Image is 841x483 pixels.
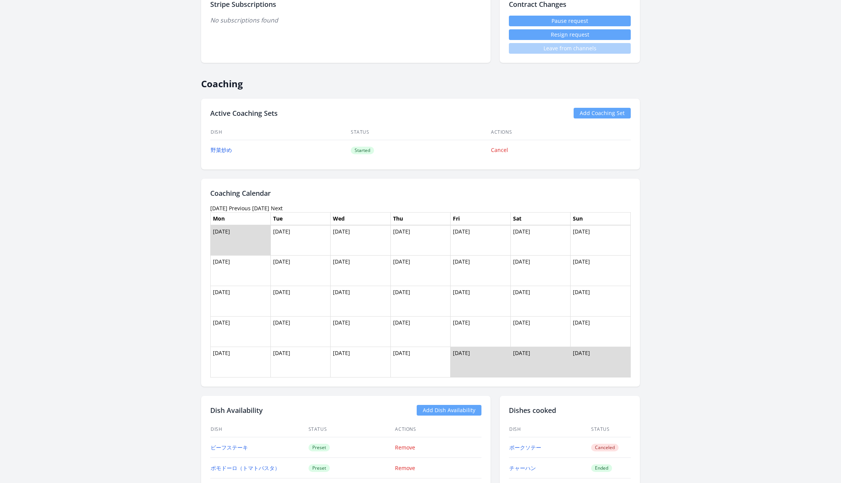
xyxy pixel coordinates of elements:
td: [DATE] [510,225,571,256]
td: [DATE] [211,317,271,347]
th: Dish [210,125,350,140]
td: [DATE] [390,347,451,377]
span: Started [351,147,374,154]
a: Add Dish Availability [417,405,481,416]
p: No subscriptions found [210,16,481,25]
a: チャーハン [509,464,536,472]
th: Sun [571,212,631,225]
h2: Dish Availability [210,405,263,416]
td: [DATE] [571,317,631,347]
td: [DATE] [270,286,331,317]
td: [DATE] [451,317,511,347]
th: Actions [491,125,631,140]
h2: Coaching Calendar [210,188,631,198]
span: Preset [309,464,330,472]
td: [DATE] [270,225,331,256]
td: [DATE] [211,347,271,377]
span: Canceled [591,444,619,451]
td: [DATE] [211,256,271,286]
td: [DATE] [331,347,391,377]
th: Dish [210,422,308,437]
a: Remove [395,444,415,451]
a: 野菜炒め [211,146,232,154]
th: Sat [510,212,571,225]
th: Actions [395,422,481,437]
a: [DATE] [252,205,269,212]
a: ポモドーロ（トマトパスタ） [211,464,280,472]
a: Pause request [509,16,631,26]
td: [DATE] [390,225,451,256]
td: [DATE] [390,317,451,347]
td: [DATE] [451,347,511,377]
td: [DATE] [571,225,631,256]
td: [DATE] [270,256,331,286]
td: [DATE] [390,256,451,286]
td: [DATE] [451,225,511,256]
a: ビーフステーキ [211,444,248,451]
time: [DATE] [210,205,227,212]
td: [DATE] [451,256,511,286]
td: [DATE] [510,256,571,286]
button: Resign request [509,29,631,40]
th: Status [350,125,491,140]
span: Leave from channels [509,43,631,54]
a: Cancel [491,146,508,154]
h2: Active Coaching Sets [210,108,278,118]
a: Next [271,205,283,212]
h2: Dishes cooked [509,405,631,416]
a: Remove [395,464,415,472]
a: Add Coaching Set [574,108,631,118]
td: [DATE] [510,286,571,317]
td: [DATE] [270,317,331,347]
td: [DATE] [451,286,511,317]
td: [DATE] [571,256,631,286]
th: Fri [451,212,511,225]
td: [DATE] [510,317,571,347]
h2: Coaching [201,72,640,90]
td: [DATE] [331,225,391,256]
span: Preset [309,444,330,451]
a: Previous [229,205,251,212]
span: Ended [591,464,612,472]
td: [DATE] [571,347,631,377]
td: [DATE] [331,256,391,286]
td: [DATE] [390,286,451,317]
th: Wed [331,212,391,225]
a: ポークソテー [509,444,541,451]
td: [DATE] [510,347,571,377]
td: [DATE] [211,286,271,317]
th: Status [591,422,631,437]
th: Tue [270,212,331,225]
td: [DATE] [331,317,391,347]
th: Mon [211,212,271,225]
td: [DATE] [331,286,391,317]
th: Dish [509,422,591,437]
td: [DATE] [571,286,631,317]
th: Status [308,422,395,437]
td: [DATE] [211,225,271,256]
th: Thu [390,212,451,225]
td: [DATE] [270,347,331,377]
